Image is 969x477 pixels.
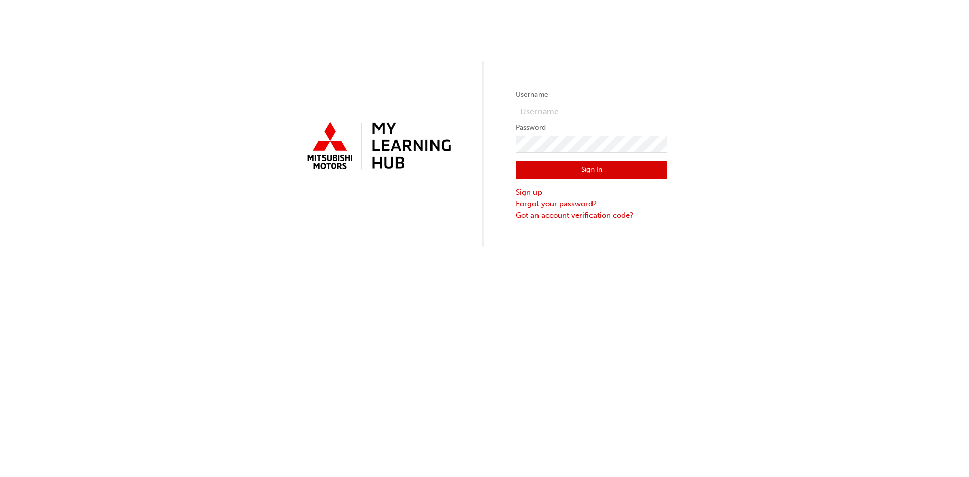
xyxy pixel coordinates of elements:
img: mmal [302,118,453,175]
a: Got an account verification code? [516,209,667,221]
input: Username [516,103,667,120]
a: Sign up [516,187,667,198]
button: Sign In [516,161,667,180]
a: Forgot your password? [516,198,667,210]
label: Username [516,89,667,101]
label: Password [516,122,667,134]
